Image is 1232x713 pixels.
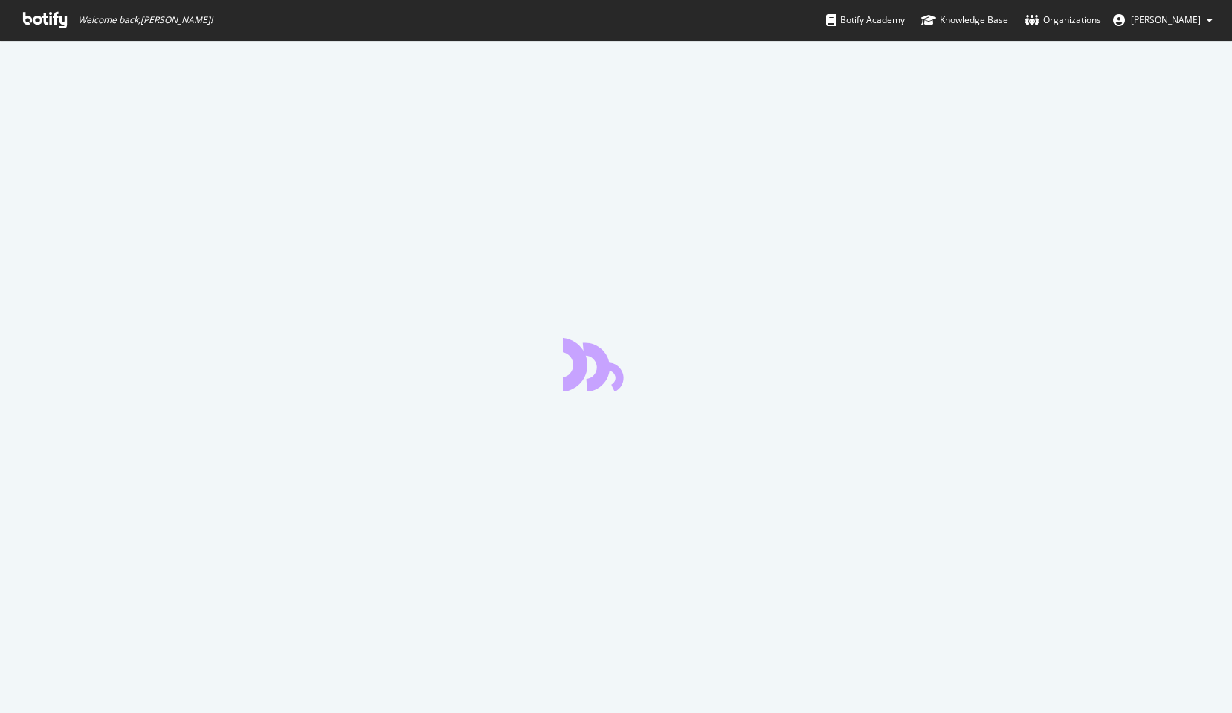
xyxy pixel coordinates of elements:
[563,338,670,391] div: animation
[921,13,1008,28] div: Knowledge Base
[1101,8,1225,32] button: [PERSON_NAME]
[78,14,213,26] span: Welcome back, [PERSON_NAME] !
[1025,13,1101,28] div: Organizations
[1131,13,1201,26] span: Enrico Cervato
[826,13,905,28] div: Botify Academy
